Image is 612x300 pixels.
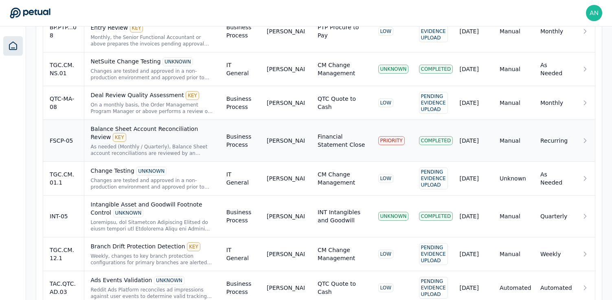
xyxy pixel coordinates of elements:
div: As needed (Monthly / Quarterly), Balance Sheet account reconciliations are reviewed by an indepen... [91,143,213,157]
td: As Needed [534,162,575,196]
div: UNKNOWN [136,167,167,176]
div: [DATE] [460,174,487,183]
td: Business Process [220,86,260,120]
div: QTC-MA-08 [50,95,77,111]
div: CM Change Management [318,61,365,77]
div: KEY [187,242,200,251]
td: Manual [493,52,534,86]
td: Manual [493,11,534,52]
div: TGC.CM.01.1 [50,170,77,187]
div: QTC Quote to Cash [318,280,365,296]
td: Quarterly [534,196,575,237]
div: LOW [378,250,394,259]
div: [PERSON_NAME] [267,99,305,107]
td: Manual [493,196,534,237]
div: Pending Evidence Upload [419,243,448,265]
div: Change Testing [91,167,213,176]
div: QTC Quote to Cash [318,95,365,111]
div: TGC.CM.12.1 [50,246,77,262]
div: PRIORITY [378,136,405,145]
div: CM Change Management [318,246,365,262]
div: Completed [419,65,453,74]
div: Financial Statement Close [318,133,365,149]
div: Pending Evidence Upload [419,20,448,42]
div: LOW [378,27,394,36]
div: UNKNOWN [113,209,144,217]
div: [DATE] [460,27,487,35]
div: KEY [186,91,199,100]
div: [PERSON_NAME] [267,174,305,183]
img: andrew.meyers@reddit.com [586,5,602,21]
div: TAC.QTC.AD.03 [50,280,77,296]
div: FSCP-05 [50,137,77,145]
div: Intangible Asset and Goodwill Footnote Control [91,200,213,217]
div: LOW [378,283,394,292]
div: [PERSON_NAME] [267,212,305,220]
div: UNKNOWN [378,212,409,221]
div: Balance Sheet Account Reconciliation Review [91,125,213,142]
div: [PERSON_NAME] [267,137,305,145]
div: Pending Evidence Upload [419,167,448,189]
td: Weekly [534,237,575,271]
a: Dashboard [3,36,23,56]
td: Business Process [220,196,260,237]
div: Completed [419,212,453,221]
div: Changes are tested and approved in a non-production environment and approved prior to being imple... [91,177,213,190]
div: Monthly, the Senior Functional Accountant or above prepares the invoices pending approval accrual... [91,34,213,47]
td: IT General [220,162,260,196]
div: Completed [419,136,453,145]
td: Unknown [493,162,534,196]
td: Business Process [220,11,260,52]
div: [PERSON_NAME] [267,65,305,73]
div: [DATE] [460,212,487,220]
td: Manual [493,86,534,120]
div: UNKNOWN [154,276,184,285]
div: [DATE] [460,250,487,258]
td: Manual [493,120,534,162]
td: Monthly [534,11,575,52]
div: [PERSON_NAME] [267,27,305,35]
div: Branch Drift Protection Detection [91,242,213,251]
div: [PERSON_NAME] [267,284,305,292]
div: NetSuite Change Testing [91,57,213,66]
td: Monthly [534,86,575,120]
td: Recurring [534,120,575,162]
td: IT General [220,237,260,271]
div: [DATE] [460,99,487,107]
div: On a monthly basis, the Order Management Program Manager or above performs a review of Closed/Won... [91,102,213,115]
div: CM Change Management [318,170,365,187]
div: Pending Evidence Upload [419,92,448,114]
div: [DATE] [460,137,487,145]
div: [DATE] [460,65,487,73]
td: Manual [493,237,534,271]
div: BP.PTP...08 [50,23,77,39]
div: Changes are tested and approved in a non-production environment and approved prior to being imple... [91,68,213,81]
div: Quarterly, the Functional Accounting Manager or above reviews the Intangible Asset and Goodwill f... [91,219,213,232]
div: Pending Evidence Upload [419,277,448,299]
div: Reddit Ads Platform reconciles ad impressions against user events to determine valid tracking eve... [91,287,213,300]
div: Deal Review Quality Assessment [91,91,213,100]
div: KEY [130,24,143,33]
div: [DATE] [460,284,487,292]
div: KEY [113,133,126,142]
div: TGC.CM.NS.01 [50,61,77,77]
a: Go to Dashboard [10,7,50,19]
div: LOW [378,174,394,183]
div: Ads Events Validation [91,276,213,285]
td: IT General [220,52,260,86]
div: UNKNOWN [162,57,193,66]
div: PTP Procure to Pay [318,23,365,39]
div: [PERSON_NAME] [267,250,305,258]
div: LOW [378,98,394,107]
div: UNKNOWN [378,65,409,74]
div: INT Intangibles and Goodwill [318,208,365,224]
div: INT-05 [50,212,77,220]
td: Business Process [220,120,260,162]
div: Weekly, changes to key branch protection configurations for primary branches are alerted upon cha... [91,253,213,266]
td: As Needed [534,52,575,86]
